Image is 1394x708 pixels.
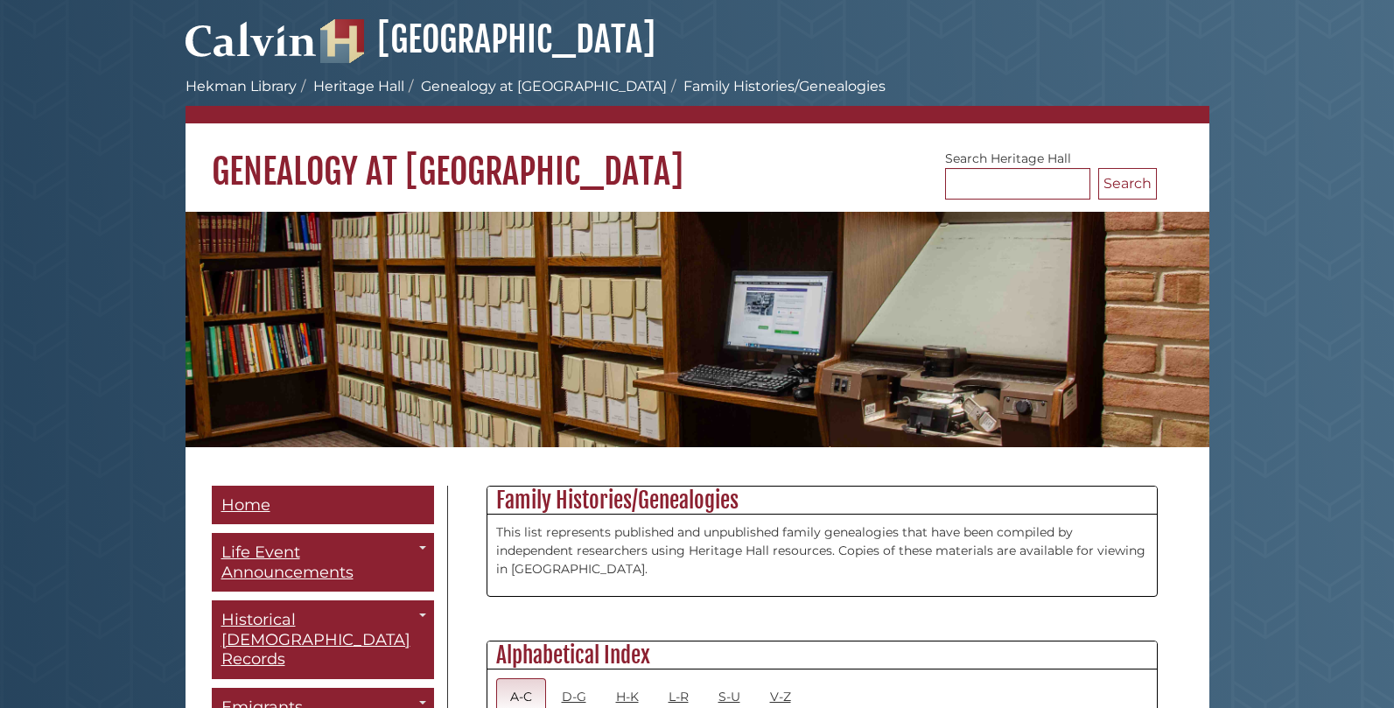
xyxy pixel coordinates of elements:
a: Genealogy at [GEOGRAPHIC_DATA] [421,78,667,95]
button: Search [1098,168,1157,200]
h2: Alphabetical Index [487,641,1157,669]
a: Historical [DEMOGRAPHIC_DATA] Records [212,600,434,679]
span: Home [221,495,270,515]
a: [GEOGRAPHIC_DATA] [320,18,655,61]
span: Life Event Announcements [221,543,354,582]
span: Historical [DEMOGRAPHIC_DATA] Records [221,610,410,669]
img: Hekman Library Logo [320,19,364,63]
p: This list represents published and unpublished family genealogies that have been compiled by inde... [496,523,1148,578]
a: Heritage Hall [313,78,404,95]
a: Calvin University [186,40,317,56]
h1: Genealogy at [GEOGRAPHIC_DATA] [186,123,1209,193]
nav: breadcrumb [186,76,1209,123]
a: Hekman Library [186,78,297,95]
a: Life Event Announcements [212,533,434,592]
h2: Family Histories/Genealogies [487,487,1157,515]
img: Calvin [186,14,317,63]
li: Family Histories/Genealogies [667,76,886,97]
a: Home [212,486,434,525]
